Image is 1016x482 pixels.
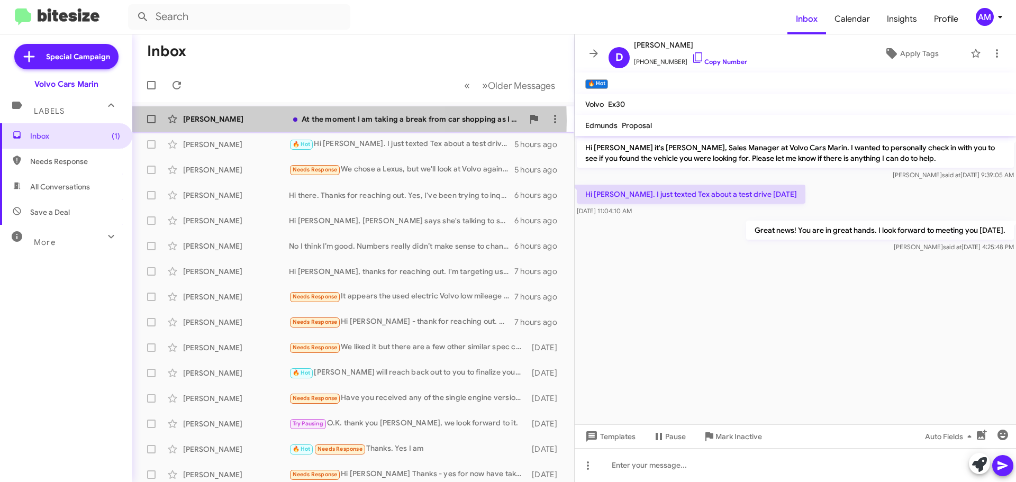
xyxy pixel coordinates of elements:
span: [DATE] 11:04:10 AM [577,207,632,215]
span: Needs Response [293,344,338,351]
div: It appears the used electric Volvo low mileage lease return in the mid $30k’s was sold/ is no lon... [289,290,514,303]
button: Auto Fields [917,427,984,446]
a: Special Campaign [14,44,119,69]
button: Next [476,75,561,96]
small: 🔥 Hot [585,79,608,89]
a: Copy Number [692,58,747,66]
div: [PERSON_NAME] [183,469,289,480]
div: AM [976,8,994,26]
div: [PERSON_NAME] [183,419,289,429]
span: said at [942,171,960,179]
span: (1) [112,131,120,141]
div: [DATE] [527,342,566,353]
div: Hi [PERSON_NAME]. I just texted Tex about a test drive [DATE] [289,138,514,150]
span: » [482,79,488,92]
button: AM [967,8,1004,26]
p: Hi [PERSON_NAME]. I just texted Tex about a test drive [DATE] [577,185,805,204]
div: [PERSON_NAME] will reach back out to you to finalize your deal. [289,367,527,379]
div: Volvo Cars Marin [34,79,98,89]
span: Save a Deal [30,207,70,217]
span: [PERSON_NAME] [634,39,747,51]
div: No I think I’m good. Numbers really didn’t make sense to change cars at the moment. [PERSON_NAME]... [289,241,514,251]
span: Needs Response [293,395,338,402]
span: Templates [583,427,636,446]
div: 6 hours ago [514,215,566,226]
span: Apply Tags [900,44,939,63]
h1: Inbox [147,43,186,60]
div: 6 hours ago [514,241,566,251]
a: Calendar [826,4,878,34]
div: We chose a Lexus, but we'll look at Volvo again when it is time to replace [DATE] [289,163,514,176]
div: [PERSON_NAME] [183,190,289,201]
div: Hi [PERSON_NAME] Thanks - yes for now have taken lease to settle down- still plan to have Volvo i... [289,468,527,480]
div: 6 hours ago [514,190,566,201]
div: Hi [PERSON_NAME] - thank for reaching out. We moved on already and went with a Kia Niro EV. I do ... [289,316,514,328]
span: Edmunds [585,121,618,130]
span: [PHONE_NUMBER] [634,51,747,67]
span: 🔥 Hot [293,369,311,376]
div: [PERSON_NAME] [183,114,289,124]
span: 🔥 Hot [293,445,311,452]
span: More [34,238,56,247]
div: [PERSON_NAME] [183,317,289,328]
div: Hi there. Thanks for reaching out. Yes, I've been trying to inquire about the monthly cost of a X... [289,190,514,201]
button: Templates [575,427,644,446]
div: [PERSON_NAME] [183,139,289,150]
div: [PERSON_NAME] [183,368,289,378]
div: [DATE] [527,393,566,404]
div: 5 hours ago [514,165,566,175]
span: [PERSON_NAME] [DATE] 4:25:48 PM [894,243,1014,251]
div: 7 hours ago [514,292,566,302]
div: [PERSON_NAME] [183,165,289,175]
button: Pause [644,427,694,446]
div: [PERSON_NAME] [183,241,289,251]
button: Mark Inactive [694,427,770,446]
span: Inbox [30,131,120,141]
div: O.K. thank you [PERSON_NAME], we look forward to it. [289,417,527,430]
span: Proposal [622,121,652,130]
span: Older Messages [488,80,555,92]
span: Needs Response [293,319,338,325]
div: 7 hours ago [514,266,566,277]
span: Labels [34,106,65,116]
span: Volvo [585,99,604,109]
div: Hi [PERSON_NAME], [PERSON_NAME] says she's talking to someone there, she's looking for an XC 90 w... [289,215,514,226]
div: Have you received any of the single engine versions of the EX 30 yet? [289,392,527,404]
span: [PERSON_NAME] [DATE] 9:39:05 AM [893,171,1014,179]
div: [DATE] [527,419,566,429]
span: said at [943,243,961,251]
span: 🔥 Hot [293,141,311,148]
span: Insights [878,4,926,34]
span: Pause [665,427,686,446]
div: 7 hours ago [514,317,566,328]
button: Apply Tags [857,44,965,63]
div: [DATE] [527,444,566,454]
div: Thanks. Yes I am [289,443,527,455]
div: [PERSON_NAME] [183,266,289,277]
span: Needs Response [293,166,338,173]
input: Search [128,4,350,30]
span: Mark Inactive [715,427,762,446]
div: [DATE] [527,469,566,480]
span: Needs Response [293,471,338,478]
p: Hi [PERSON_NAME] it's [PERSON_NAME], Sales Manager at Volvo Cars Marin. I wanted to personally ch... [577,138,1014,168]
div: [PERSON_NAME] [183,393,289,404]
p: Great news! You are in great hands. I look forward to meeting you [DATE]. [746,221,1014,240]
span: Try Pausing [293,420,323,427]
div: [PERSON_NAME] [183,215,289,226]
div: Hi [PERSON_NAME], thanks for reaching out. I'm targeting used at the $25k level or below and will... [289,266,514,277]
a: Profile [926,4,967,34]
div: 5 hours ago [514,139,566,150]
div: At the moment I am taking a break from car shopping as I have Covid. Thank you for checking in [289,114,523,124]
a: Inbox [787,4,826,34]
nav: Page navigation example [458,75,561,96]
span: D [615,49,623,66]
span: Needs Response [317,445,362,452]
div: [PERSON_NAME] [183,342,289,353]
span: All Conversations [30,181,90,192]
span: Auto Fields [925,427,976,446]
div: [DATE] [527,368,566,378]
